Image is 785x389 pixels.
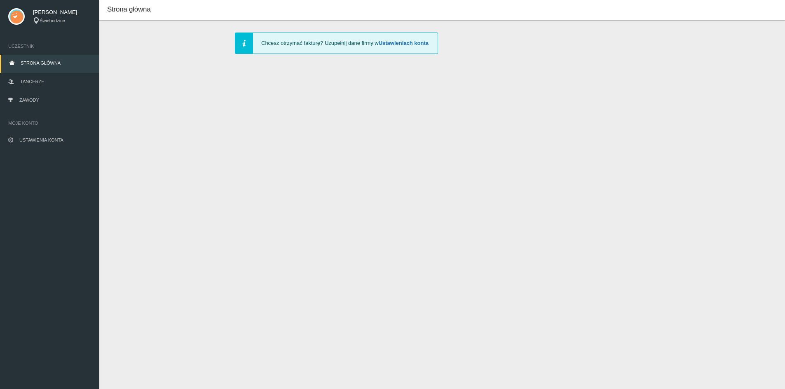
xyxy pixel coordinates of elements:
[8,42,91,50] span: Uczestnik
[33,8,91,16] span: [PERSON_NAME]
[33,17,91,24] div: Świebodzice
[19,137,63,142] span: Ustawienia konta
[235,33,438,54] div: Chcesz otrzymać fakturę? Uzupełnij dane firmy w
[20,79,44,84] span: Tancerze
[19,98,39,102] span: Zawody
[21,61,61,65] span: Strona główna
[107,5,150,13] span: Strona główna
[8,8,25,25] img: svg
[8,119,91,127] span: Moje konto
[379,40,429,46] a: Ustawieniach konta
